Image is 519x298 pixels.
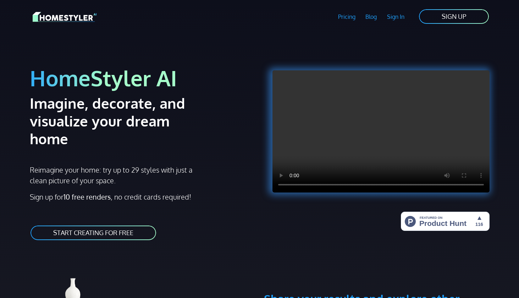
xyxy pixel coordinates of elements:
a: Blog [360,9,382,25]
h1: HomeStyler AI [30,65,255,91]
img: HomeStyler AI logo [33,11,96,23]
a: START CREATING FOR FREE [30,225,157,241]
strong: 10 free renders [64,192,111,201]
a: SIGN UP [418,9,490,25]
a: Sign In [382,9,410,25]
p: Reimagine your home: try up to 29 styles with just a clean picture of your space. [30,164,199,186]
h2: Imagine, decorate, and visualize your dream home [30,94,210,147]
img: HomeStyler AI - Interior Design Made Easy: One Click to Your Dream Home | Product Hunt [401,212,490,231]
p: Sign up for , no credit cards required! [30,191,255,202]
a: Pricing [333,9,360,25]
